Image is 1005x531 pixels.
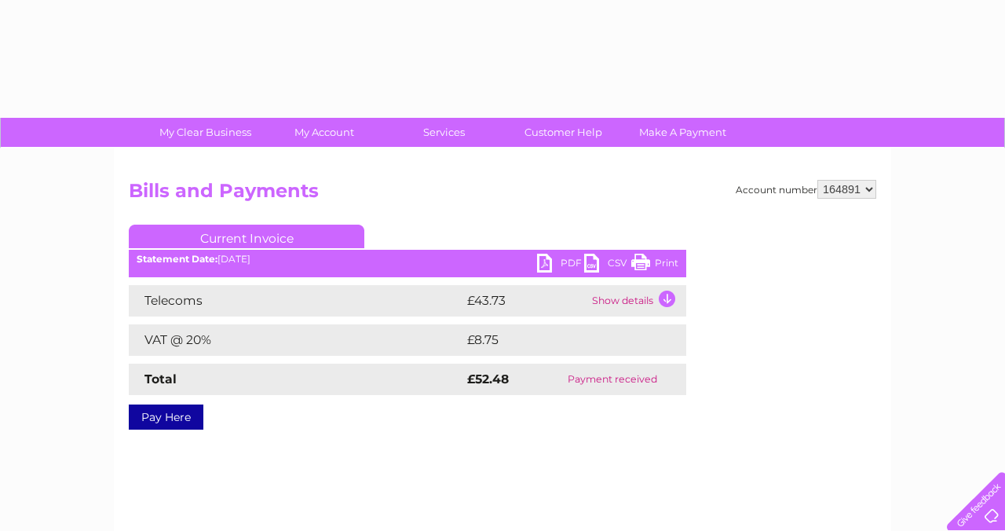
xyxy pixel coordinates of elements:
[463,285,588,317] td: £43.73
[463,324,649,356] td: £8.75
[129,405,203,430] a: Pay Here
[129,254,686,265] div: [DATE]
[537,254,584,276] a: PDF
[137,253,217,265] b: Statement Date:
[129,225,364,248] a: Current Invoice
[631,254,678,276] a: Print
[260,118,389,147] a: My Account
[618,118,747,147] a: Make A Payment
[144,372,177,386] strong: Total
[499,118,628,147] a: Customer Help
[467,372,509,386] strong: £52.48
[141,118,270,147] a: My Clear Business
[129,285,463,317] td: Telecoms
[129,180,876,210] h2: Bills and Payments
[736,180,876,199] div: Account number
[129,324,463,356] td: VAT @ 20%
[588,285,686,317] td: Show details
[379,118,509,147] a: Services
[584,254,631,276] a: CSV
[539,364,686,395] td: Payment received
